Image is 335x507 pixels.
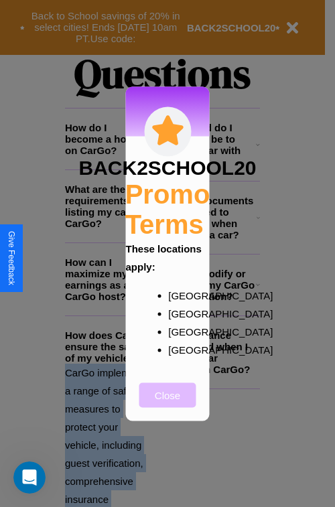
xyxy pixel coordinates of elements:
[126,242,202,272] b: These locations apply:
[168,340,194,358] p: [GEOGRAPHIC_DATA]
[168,322,194,340] p: [GEOGRAPHIC_DATA]
[125,179,210,239] h2: Promo Terms
[78,156,256,179] h3: BACK2SCHOOL20
[139,382,196,407] button: Close
[7,231,16,285] div: Give Feedback
[168,286,194,304] p: [GEOGRAPHIC_DATA]
[168,304,194,322] p: [GEOGRAPHIC_DATA]
[13,461,46,494] iframe: Intercom live chat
